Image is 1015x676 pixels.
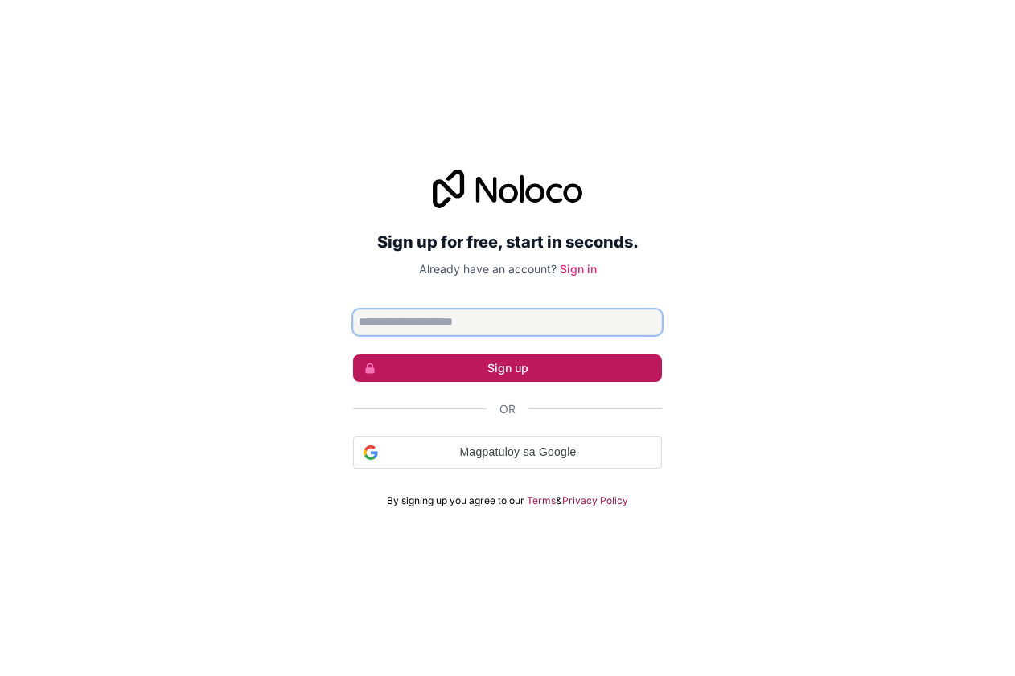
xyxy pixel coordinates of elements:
input: Email address [353,309,662,335]
span: & [556,494,562,507]
a: Sign in [560,262,597,276]
div: Magpatuloy sa Google [353,436,662,469]
span: Or [499,401,516,417]
span: Magpatuloy sa Google [384,444,651,461]
span: By signing up you agree to our [387,494,524,507]
a: Terms [527,494,556,507]
span: Already have an account? [419,262,557,276]
h2: Sign up for free, start in seconds. [353,227,662,256]
button: Sign up [353,354,662,382]
a: Privacy Policy [562,494,628,507]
